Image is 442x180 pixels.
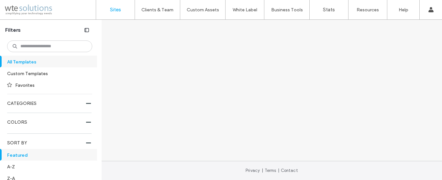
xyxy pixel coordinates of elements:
label: SORT BY [7,137,86,149]
label: Featured [7,149,86,161]
a: Terms [265,168,276,173]
span: Help [15,5,28,10]
label: CATEGORIES [7,97,86,109]
label: Business Tools [271,7,303,13]
label: Resources [357,7,379,13]
label: Custom Assets [187,7,219,13]
label: Clients & Team [141,7,173,13]
span: Filters [5,27,21,34]
label: White Label [233,7,257,13]
label: Stats [323,7,335,13]
span: | [262,168,263,173]
a: Contact [281,168,298,173]
label: COLORS [7,116,86,128]
a: Privacy [246,168,260,173]
label: A-Z [7,161,91,172]
label: Help [399,7,408,13]
span: | [278,168,279,173]
label: Favorites [15,79,87,91]
label: All Templates [7,56,86,67]
label: Custom Templates [7,68,87,79]
label: Sites [110,7,121,13]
